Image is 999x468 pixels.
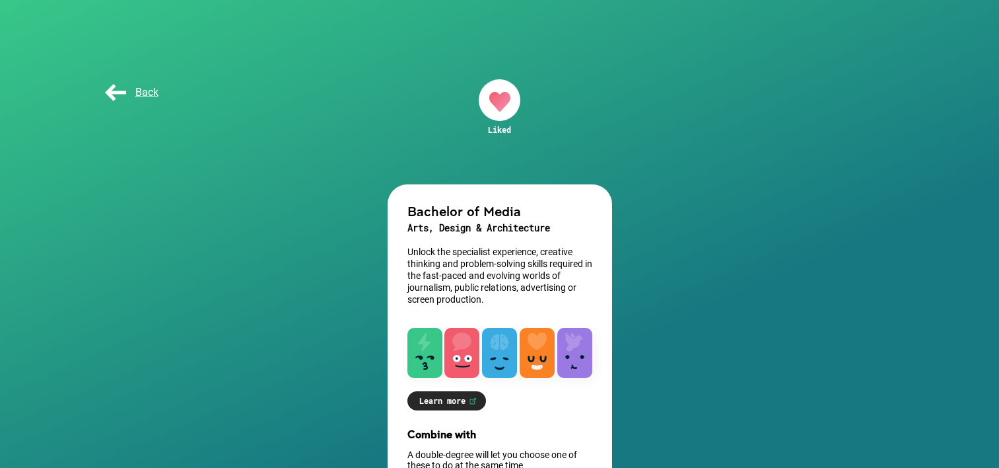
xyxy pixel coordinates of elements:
[102,86,158,98] span: Back
[407,219,592,237] h3: Arts, Design & Architecture
[407,391,486,410] a: Learn more
[407,246,592,305] p: Unlock the specialist experience, creative thinking and problem-solving skills required in the fa...
[407,428,592,440] h3: Combine with
[407,202,592,219] h2: Bachelor of Media
[479,124,520,135] div: Liked
[469,397,477,405] img: Learn more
